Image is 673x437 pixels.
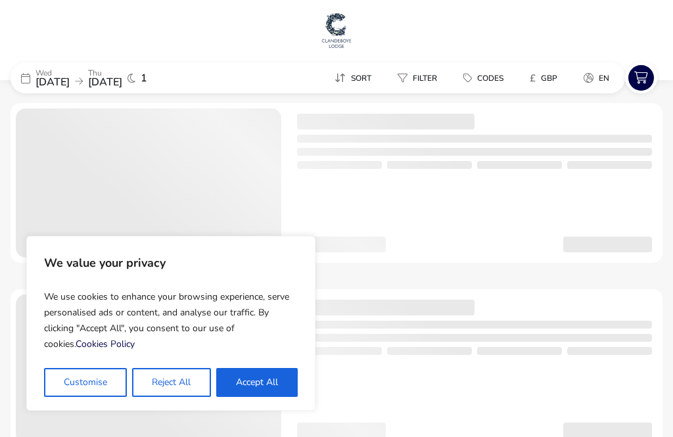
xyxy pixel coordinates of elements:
span: GBP [541,73,557,83]
naf-pibe-menu-bar-item: Filter [387,68,453,87]
p: We value your privacy [44,250,298,276]
naf-pibe-menu-bar-item: Codes [453,68,519,87]
naf-pibe-menu-bar-item: en [573,68,625,87]
span: [DATE] [88,75,122,89]
span: [DATE] [35,75,70,89]
img: Main Website [320,11,353,50]
div: We value your privacy [26,236,315,411]
i: £ [530,72,536,85]
span: Sort [351,73,371,83]
button: Reject All [132,368,210,397]
span: 1 [141,73,147,83]
span: en [599,73,609,83]
button: Customise [44,368,127,397]
p: We use cookies to enhance your browsing experience, serve personalised ads or content, and analys... [44,284,298,357]
div: Wed[DATE]Thu[DATE]1 [11,62,208,93]
naf-pibe-menu-bar-item: £GBP [519,68,573,87]
p: Wed [35,69,70,77]
p: Thu [88,69,122,77]
button: en [573,68,620,87]
naf-pibe-menu-bar-item: Sort [324,68,387,87]
button: Codes [453,68,514,87]
span: Codes [477,73,503,83]
span: Filter [413,73,437,83]
a: Cookies Policy [76,338,135,350]
button: Sort [324,68,382,87]
button: £GBP [519,68,568,87]
button: Accept All [216,368,298,397]
button: Filter [387,68,448,87]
